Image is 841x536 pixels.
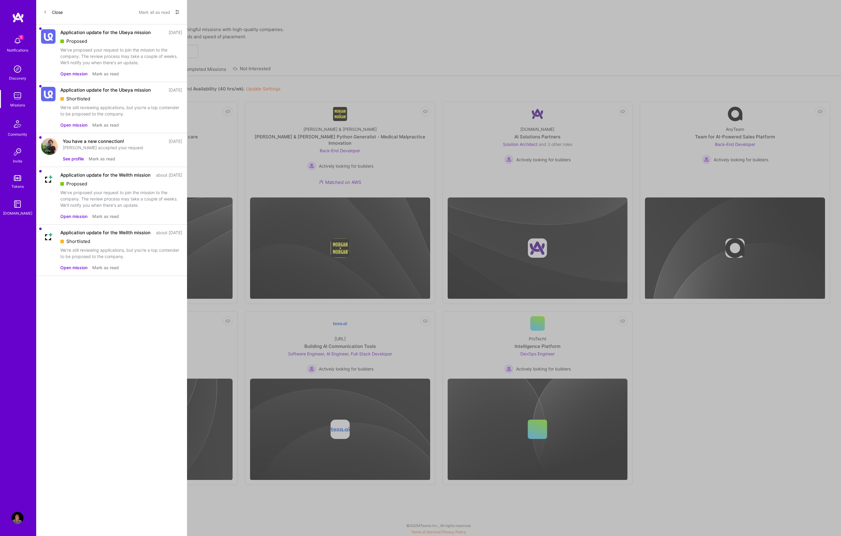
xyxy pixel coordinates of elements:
[60,87,151,93] div: Application update for the Ubeya mission
[60,172,151,178] div: Application update for the Wellth mission
[11,146,24,158] img: Invite
[60,264,87,271] button: Open mission
[10,102,25,108] div: Missions
[156,229,182,236] div: about [DATE]
[10,117,25,131] img: Community
[169,29,182,36] div: [DATE]
[63,144,182,151] div: [PERSON_NAME] accepted your request
[60,104,182,117] div: We're still reviewing applications, but you're a top contender to be proposed to the company.
[9,75,26,81] div: Discovery
[3,210,32,216] div: [DOMAIN_NAME]
[92,122,119,128] button: Mark as read
[11,90,24,102] img: teamwork
[11,183,24,190] div: Tokens
[60,71,87,77] button: Open mission
[169,138,182,144] div: [DATE]
[41,172,56,186] img: Company Logo
[14,175,21,181] img: tokens
[60,47,182,66] div: We've proposed your request to join the mission to the company. The review process may take a cou...
[60,38,182,44] div: Proposed
[60,229,151,236] div: Application update for the Wellth mission
[139,7,170,17] button: Mark all as read
[10,512,25,524] a: User Avatar
[41,87,56,101] img: Company Logo
[13,158,22,164] div: Invite
[63,138,124,144] div: You have a new connection!
[60,122,87,128] button: Open mission
[63,156,84,162] button: See profile
[60,29,151,36] div: Application update for the Ubeya mission
[41,29,56,44] img: Company Logo
[60,96,182,102] div: Shortlisted
[60,213,87,219] button: Open mission
[156,172,182,178] div: about [DATE]
[8,131,27,137] div: Community
[60,181,182,187] div: Proposed
[11,63,24,75] img: discovery
[43,7,63,17] button: Close
[12,12,24,23] img: logo
[11,512,24,524] img: User Avatar
[60,189,182,208] div: We've proposed your request to join the mission to the company. The review process may take a cou...
[41,138,58,155] img: user avatar
[11,198,24,210] img: guide book
[92,71,119,77] button: Mark as read
[169,87,182,93] div: [DATE]
[60,238,182,244] div: Shortlisted
[41,229,56,244] img: Company Logo
[92,264,119,271] button: Mark as read
[60,247,182,260] div: We're still reviewing applications, but you're a top contender to be proposed to the company.
[92,213,119,219] button: Mark as read
[89,156,115,162] button: Mark as read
